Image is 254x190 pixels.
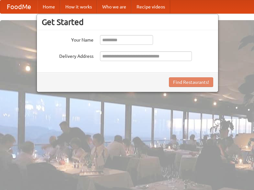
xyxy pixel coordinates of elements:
[42,17,213,27] h3: Get Started
[131,0,170,13] a: Recipe videos
[42,35,94,43] label: Your Name
[97,0,131,13] a: Who we are
[0,0,38,13] a: FoodMe
[169,77,213,87] button: Find Restaurants!
[60,0,97,13] a: How it works
[42,51,94,59] label: Delivery Address
[38,0,60,13] a: Home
